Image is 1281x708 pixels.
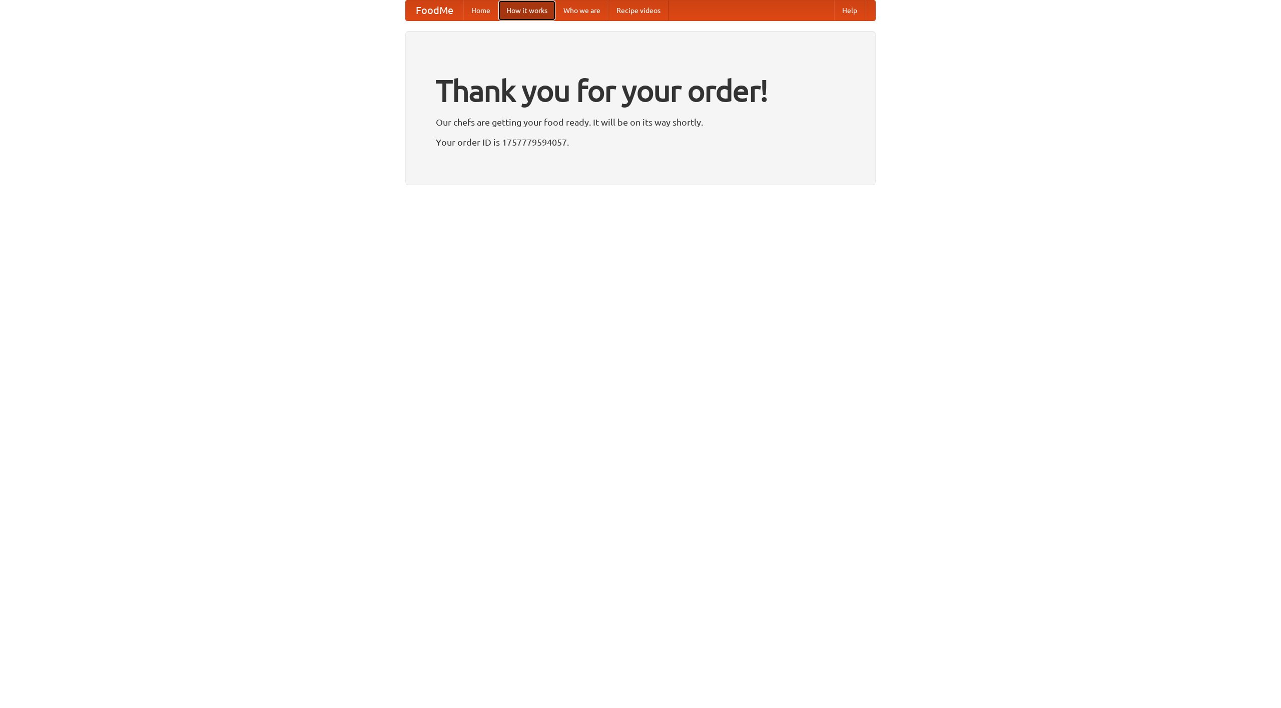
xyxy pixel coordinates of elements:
[498,1,555,21] a: How it works
[436,135,845,150] p: Your order ID is 1757779594057.
[406,1,463,21] a: FoodMe
[608,1,669,21] a: Recipe videos
[463,1,498,21] a: Home
[834,1,865,21] a: Help
[555,1,608,21] a: Who we are
[436,67,845,115] h1: Thank you for your order!
[436,115,845,130] p: Our chefs are getting your food ready. It will be on its way shortly.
